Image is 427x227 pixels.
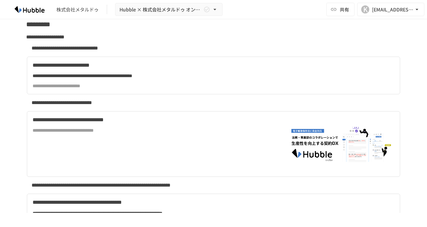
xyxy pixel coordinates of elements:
[357,3,424,16] button: K[EMAIL_ADDRESS][DOMAIN_NAME]
[340,6,349,13] span: 共有
[372,5,414,14] div: [EMAIL_ADDRESS][DOMAIN_NAME]
[361,5,369,13] div: K
[115,3,223,16] button: Hubble × 株式会社メタルドゥ オンボーディングプロジェクト
[120,5,202,14] span: Hubble × 株式会社メタルドゥ オンボーディングプロジェクト
[8,4,51,15] img: HzDRNkGCf7KYO4GfwKnzITak6oVsp5RHeZBEM1dQFiQ
[56,6,99,13] div: 株式会社メタルドゥ
[326,3,354,16] button: 共有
